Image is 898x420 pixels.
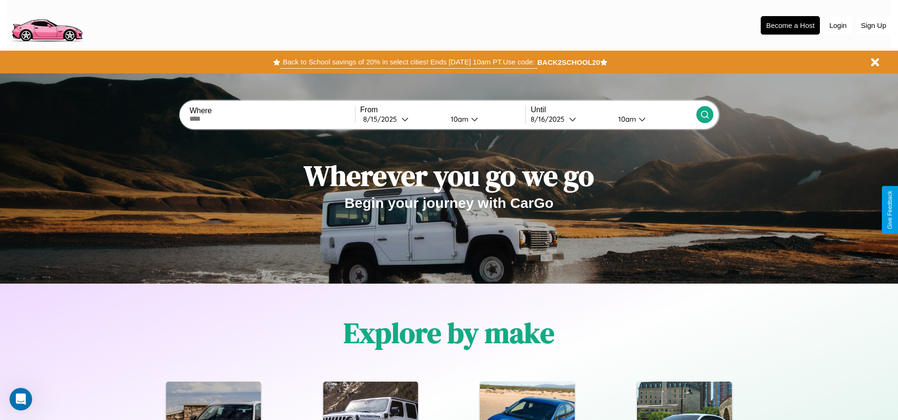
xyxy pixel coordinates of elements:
[531,106,696,114] label: Until
[363,115,401,124] div: 8 / 15 / 2025
[280,55,537,69] button: Back to School savings of 20% in select cities! Ends [DATE] 10am PT.Use code:
[360,106,525,114] label: From
[856,17,891,34] button: Sign Up
[189,107,355,115] label: Where
[537,58,600,66] b: BACK2SCHOOL20
[344,313,554,352] h1: Explore by make
[531,115,569,124] div: 8 / 16 / 2025
[9,388,32,411] iframe: Intercom live chat
[887,191,893,229] div: Give Feedback
[443,114,526,124] button: 10am
[613,115,639,124] div: 10am
[761,16,820,35] button: Become a Host
[360,114,443,124] button: 8/15/2025
[825,17,852,34] button: Login
[611,114,696,124] button: 10am
[7,5,87,44] img: logo
[446,115,471,124] div: 10am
